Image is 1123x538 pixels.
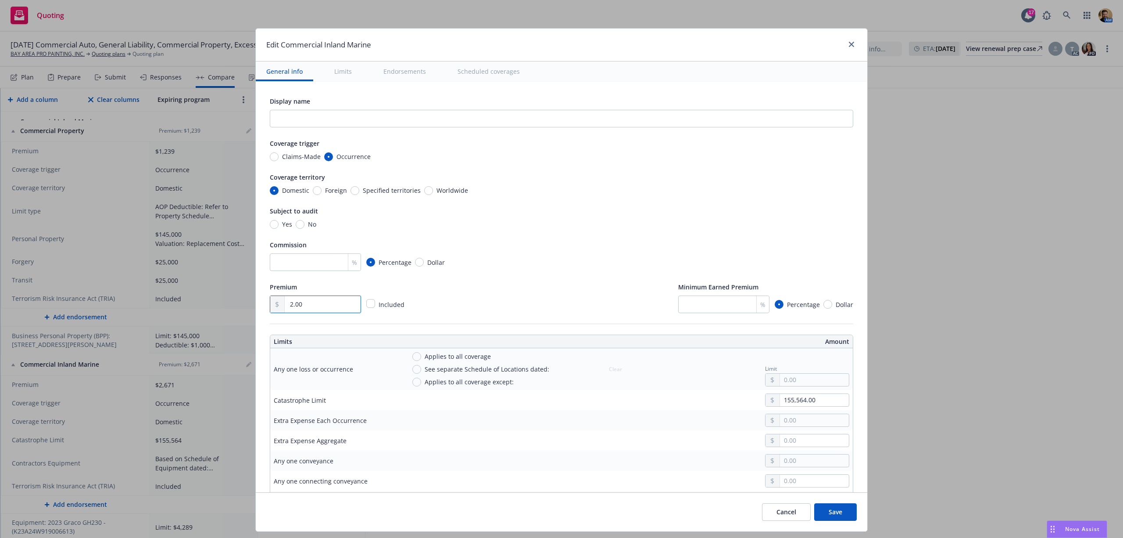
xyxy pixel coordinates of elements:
[350,186,359,195] input: Specified territories
[296,220,304,229] input: No
[1065,525,1100,533] span: Nova Assist
[425,352,491,361] span: Applies to all coverage
[352,258,357,267] span: %
[274,456,333,466] div: Any one conveyance
[1047,521,1058,538] div: Drag to move
[270,220,279,229] input: Yes
[324,61,362,81] button: Limits
[270,152,279,161] input: Claims-Made
[760,300,765,309] span: %
[270,241,307,249] span: Commission
[379,258,411,267] span: Percentage
[256,61,313,81] button: General info
[366,258,375,267] input: Percentage
[823,300,832,309] input: Dollar
[308,220,316,229] span: No
[325,186,347,195] span: Foreign
[274,396,326,405] div: Catastrophe Limit
[282,186,309,195] span: Domestic
[363,186,421,195] span: Specified territories
[780,475,849,487] input: 0.00
[412,352,421,361] input: Applies to all coverage
[424,186,433,195] input: Worldwide
[266,39,371,51] h1: Edit Commercial Inland Marine
[762,503,811,521] button: Cancel
[780,455,849,467] input: 0.00
[780,414,849,426] input: 0.00
[425,365,549,374] span: See separate Schedule of Locations dated:
[447,61,530,81] button: Scheduled coverages
[285,296,361,313] input: 0.00
[425,377,514,386] span: Applies to all coverage except:
[427,258,445,267] span: Dollar
[373,61,436,81] button: Endorsements
[270,283,297,291] span: Premium
[274,477,368,486] div: Any one connecting conveyance
[775,300,783,309] input: Percentage
[270,139,319,148] span: Coverage trigger
[846,39,857,50] a: close
[282,152,321,161] span: Claims-Made
[780,394,849,406] input: 0.00
[1047,520,1107,538] button: Nova Assist
[765,365,777,372] span: Limit
[415,258,424,267] input: Dollar
[270,173,325,181] span: Coverage territory
[270,207,318,215] span: Subject to audit
[274,416,367,425] div: Extra Expense Each Occurrence
[780,434,849,447] input: 0.00
[780,374,849,386] input: 0.00
[678,283,758,291] span: Minimum Earned Premium
[324,152,333,161] input: Occurrence
[270,335,503,348] th: Limits
[568,335,853,348] th: Amount
[379,300,404,309] span: Included
[274,365,353,374] div: Any one loss or occurrence
[270,97,310,105] span: Display name
[436,186,468,195] span: Worldwide
[270,186,279,195] input: Domestic
[282,220,292,229] span: Yes
[313,186,322,195] input: Foreign
[336,152,371,161] span: Occurrence
[814,503,857,521] button: Save
[787,300,820,309] span: Percentage
[274,436,347,445] div: Extra Expense Aggregate
[836,300,853,309] span: Dollar
[412,378,421,386] input: Applies to all coverage except:
[412,365,421,374] input: See separate Schedule of Locations dated:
